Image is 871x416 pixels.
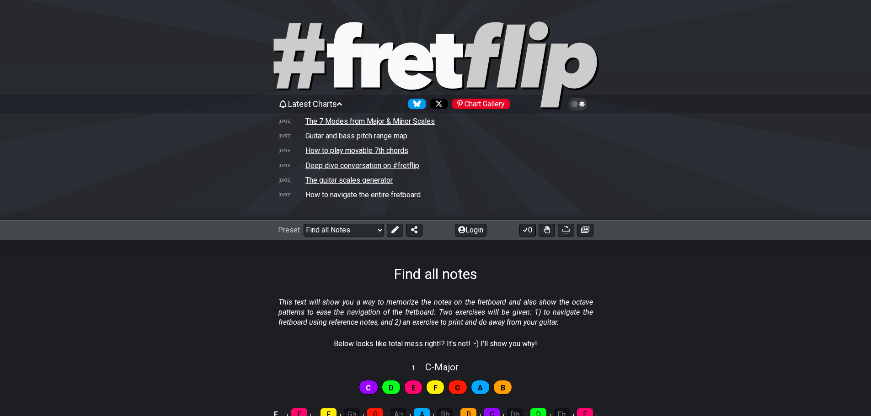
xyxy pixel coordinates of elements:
[426,99,448,109] a: Follow #fretflip at X
[278,114,593,129] tr: How to alter one or two notes in the Major and Minor scales to play the 7 Modes
[278,173,593,187] tr: How to create scale and chord charts
[288,99,337,109] span: Latest Charts
[305,131,408,141] td: Guitar and bass pitch range map
[278,298,593,327] em: This text will show you a way to memorize the notes on the fretboard and also show the octave pat...
[455,381,460,395] span: First enable full edit mode to edit
[406,224,422,237] button: Share Preset
[305,190,421,200] td: How to navigate the entire fretboard
[278,226,300,234] span: Preset
[334,339,537,349] p: Below looks like total mess right!? It's not! :-) I'll show you why!
[404,99,426,109] a: Follow #fretflip at Bluesky
[433,381,438,395] span: First enable full edit mode to edit
[577,224,593,237] button: Create image
[278,143,593,158] tr: How to play movable 7th chords on guitar
[305,116,435,126] td: The 7 Modes from Major & Minor Scales
[278,146,305,155] td: [DATE]
[389,381,394,395] span: First enable full edit mode to edit
[304,224,384,237] select: Preset
[411,381,416,395] span: First enable full edit mode to edit
[519,224,536,237] button: 0
[573,100,583,108] span: Toggle light / dark theme
[366,381,371,395] span: First enable full edit mode to edit
[501,381,505,395] span: First enable full edit mode to edit
[394,265,477,283] h1: Find all notes
[278,187,593,202] tr: Note patterns to navigate the entire fretboard
[305,161,420,170] td: Deep dive conversation on #fretflip
[455,224,486,237] button: Login
[278,161,305,170] td: [DATE]
[478,381,483,395] span: First enable full edit mode to edit
[305,175,393,185] td: The guitar scales generator
[558,224,574,237] button: Print
[387,224,403,237] button: Edit Preset
[278,131,305,141] td: [DATE]
[305,146,409,155] td: How to play movable 7th chords
[278,190,305,200] td: [DATE]
[448,99,510,109] a: #fretflip at Pinterest
[411,363,425,374] span: 1 .
[452,99,510,109] div: Chart Gallery
[278,129,593,143] tr: A chart showing pitch ranges for different string configurations and tunings
[425,362,459,373] span: C - Major
[278,158,593,173] tr: Deep dive conversation on #fretflip by Google NotebookLM
[539,224,555,237] button: Toggle Dexterity for all fretkits
[278,116,305,126] td: [DATE]
[278,175,305,185] td: [DATE]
